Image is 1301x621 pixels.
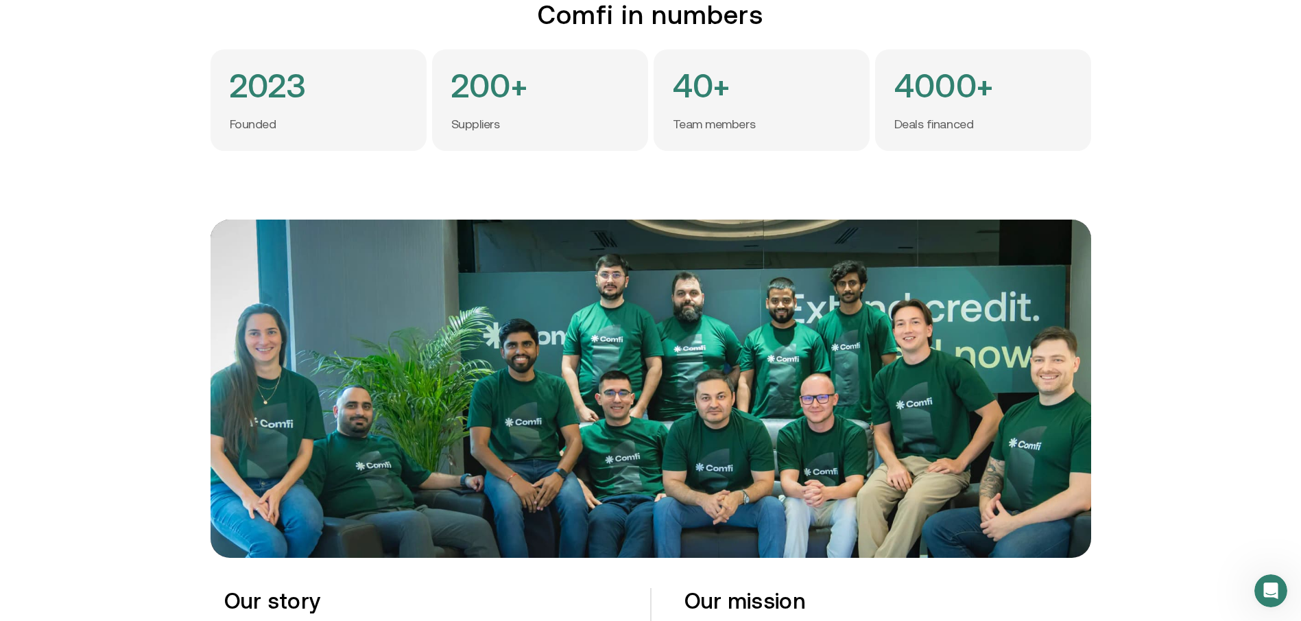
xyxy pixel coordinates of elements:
[894,69,994,103] h4: 4000+
[451,69,528,103] h4: 200+
[673,69,730,103] h4: 40+
[451,117,500,132] p: Suppliers
[684,588,1077,614] h2: Our mission
[894,117,974,132] p: Deals financed
[230,117,276,132] p: Founded
[673,117,756,132] p: Team members
[224,588,617,614] h2: Our story
[230,69,307,103] h4: 2023
[211,220,1091,557] img: team
[1254,574,1287,607] iframe: Intercom live chat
